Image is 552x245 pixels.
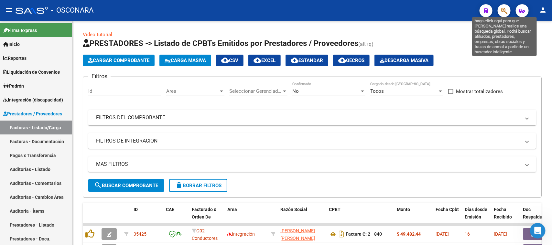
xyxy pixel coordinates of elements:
span: Firma Express [3,27,37,34]
datatable-header-cell: Días desde Emisión [462,203,491,231]
span: Liquidación de Convenios [3,69,60,76]
button: Descarga Masiva [374,55,434,66]
mat-panel-title: MAS FILTROS [96,161,521,168]
span: [PERSON_NAME] [PERSON_NAME] [280,228,315,241]
strong: $ 49.482,44 [397,231,421,237]
datatable-header-cell: CPBT [326,203,394,231]
button: Gecros [333,55,370,66]
button: Buscar Comprobante [88,179,164,192]
mat-panel-title: FILTROS DE INTEGRACION [96,137,521,144]
mat-icon: delete [175,181,183,189]
datatable-header-cell: ID [131,203,163,231]
span: Cargar Comprobante [88,58,149,63]
span: Mostrar totalizadores [456,88,503,95]
mat-expansion-panel-header: FILTROS DEL COMPROBANTE [88,110,536,125]
span: Prestadores / Proveedores [3,110,62,117]
mat-icon: cloud_download [338,56,346,64]
span: 35425 [134,231,146,237]
datatable-header-cell: Fecha Cpbt [433,203,462,231]
span: - OSCONARA [51,3,93,17]
span: Borrar Filtros [175,183,222,188]
span: CSV [221,58,238,63]
datatable-header-cell: Monto [394,203,433,231]
datatable-header-cell: Facturado x Orden De [189,203,225,231]
mat-icon: search [94,181,102,189]
span: Monto [397,207,410,212]
span: Todos [370,88,384,94]
span: (alt+q) [358,41,373,47]
span: CAE [166,207,174,212]
datatable-header-cell: Area [225,203,268,231]
span: [DATE] [494,231,507,237]
span: Carga Masiva [165,58,206,63]
iframe: Intercom live chat [530,223,546,239]
span: Gecros [338,58,364,63]
span: Reportes [3,55,27,62]
strong: Factura C: 2 - 840 [346,232,382,237]
span: Area [227,207,237,212]
button: Cargar Comprobante [83,55,155,66]
mat-icon: cloud_download [291,56,298,64]
span: EXCEL [254,58,276,63]
mat-icon: cloud_download [221,56,229,64]
datatable-header-cell: Fecha Recibido [491,203,520,231]
a: Video tutorial [83,32,112,37]
span: Inicio [3,41,20,48]
span: Facturado x Orden De [192,207,216,219]
span: [DATE] [436,231,449,237]
button: Borrar Filtros [169,179,227,192]
h3: Filtros [88,72,111,81]
span: Días desde Emisión [465,207,487,219]
mat-panel-title: FILTROS DEL COMPROBANTE [96,114,521,121]
span: ID [134,207,138,212]
datatable-header-cell: Razón Social [278,203,326,231]
span: Seleccionar Gerenciador [229,88,282,94]
span: PRESTADORES -> Listado de CPBTs Emitidos por Prestadores / Proveedores [83,39,358,48]
span: Area [166,88,219,94]
mat-expansion-panel-header: MAS FILTROS [88,156,536,172]
span: CPBT [329,207,341,212]
span: Descarga Masiva [380,58,428,63]
button: CSV [216,55,244,66]
button: Estandar [286,55,328,66]
app-download-masive: Descarga masiva de comprobantes (adjuntos) [374,55,434,66]
mat-icon: menu [5,6,13,14]
span: Integración (discapacidad) [3,96,63,103]
span: 16 [465,231,470,237]
span: Razón Social [280,207,307,212]
i: Descargar documento [337,229,346,239]
button: EXCEL [248,55,281,66]
button: Carga Masiva [159,55,211,66]
span: Fecha Cpbt [436,207,459,212]
datatable-header-cell: CAE [163,203,189,231]
span: Doc Respaldatoria [523,207,552,219]
mat-icon: person [539,6,547,14]
mat-expansion-panel-header: FILTROS DE INTEGRACION [88,133,536,149]
span: Integración [227,231,255,237]
mat-icon: cloud_download [254,56,261,64]
span: Buscar Comprobante [94,183,158,188]
span: Padrón [3,82,24,90]
div: 27266648885 [280,227,324,241]
span: No [292,88,299,94]
span: Estandar [291,58,323,63]
span: Fecha Recibido [494,207,512,219]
